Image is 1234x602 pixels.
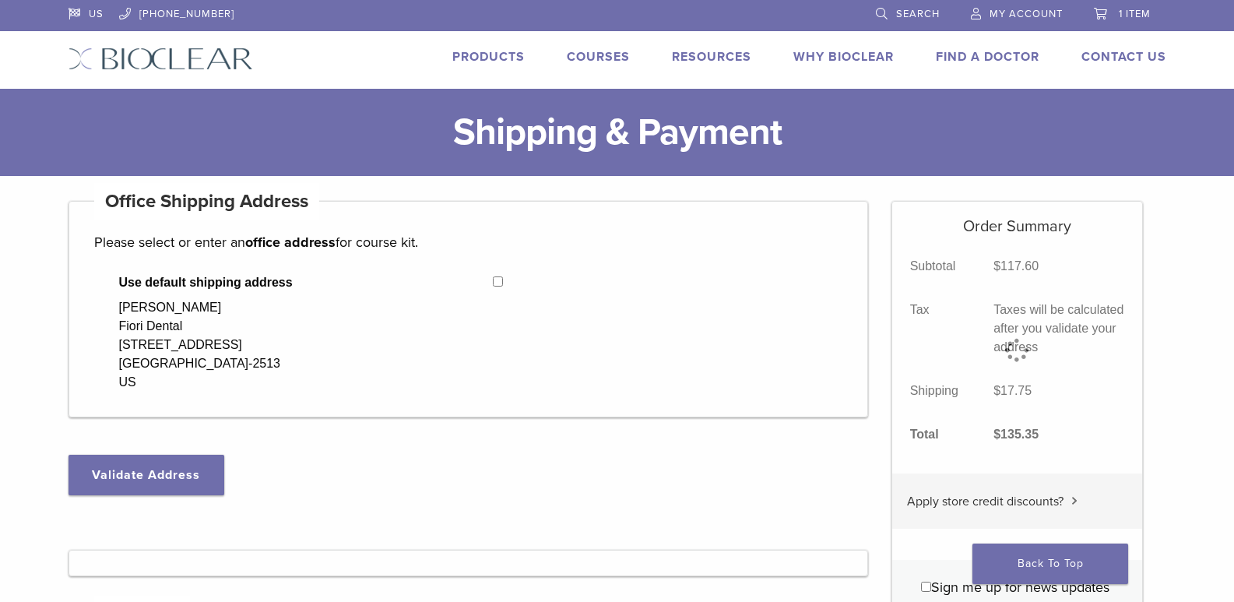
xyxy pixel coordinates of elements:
span: My Account [990,8,1063,20]
span: Apply store credit discounts? [907,494,1063,509]
button: Validate Address [69,455,224,495]
a: Products [452,49,525,65]
a: Why Bioclear [793,49,894,65]
img: caret.svg [1071,497,1078,505]
a: Find A Doctor [936,49,1039,65]
span: Search [896,8,940,20]
a: Courses [567,49,630,65]
p: Please select or enter an for course kit. [94,231,843,254]
div: [PERSON_NAME] Fiori Dental [STREET_ADDRESS] [GEOGRAPHIC_DATA]-2513 US [119,298,280,392]
strong: office address [245,234,336,251]
a: Back To Top [972,544,1128,584]
a: Resources [672,49,751,65]
h4: Office Shipping Address [94,183,320,220]
input: Sign me up for news updates and product discounts! [921,582,931,592]
span: Use default shipping address [119,273,494,292]
h5: Order Summary [892,202,1142,236]
img: Bioclear [69,48,253,70]
span: 1 item [1119,8,1151,20]
a: Contact Us [1081,49,1166,65]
